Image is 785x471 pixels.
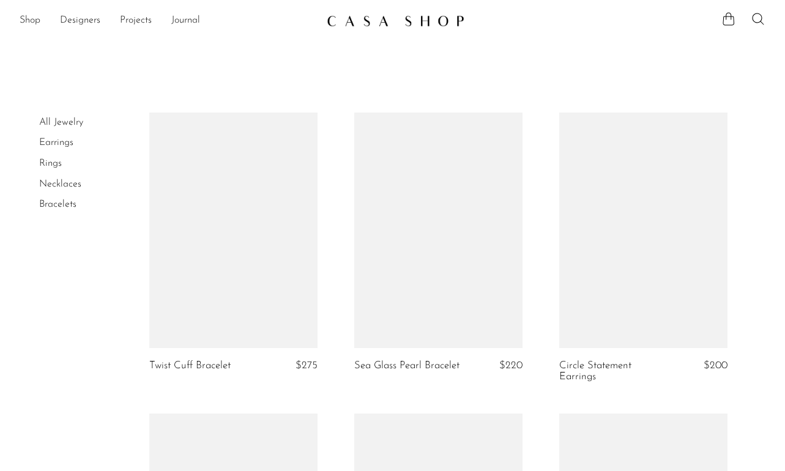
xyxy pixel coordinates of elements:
a: Journal [171,13,200,29]
a: Circle Statement Earrings [559,360,669,383]
a: All Jewelry [39,117,83,127]
a: Necklaces [39,179,81,189]
a: Designers [60,13,100,29]
a: Rings [39,158,62,168]
a: Earrings [39,138,73,147]
a: Twist Cuff Bracelet [149,360,231,371]
span: $275 [296,360,318,371]
a: Projects [120,13,152,29]
a: Shop [20,13,40,29]
nav: Desktop navigation [20,10,317,31]
a: Sea Glass Pearl Bracelet [354,360,459,371]
span: $220 [499,360,523,371]
ul: NEW HEADER MENU [20,10,317,31]
a: Bracelets [39,199,76,209]
span: $200 [704,360,727,371]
